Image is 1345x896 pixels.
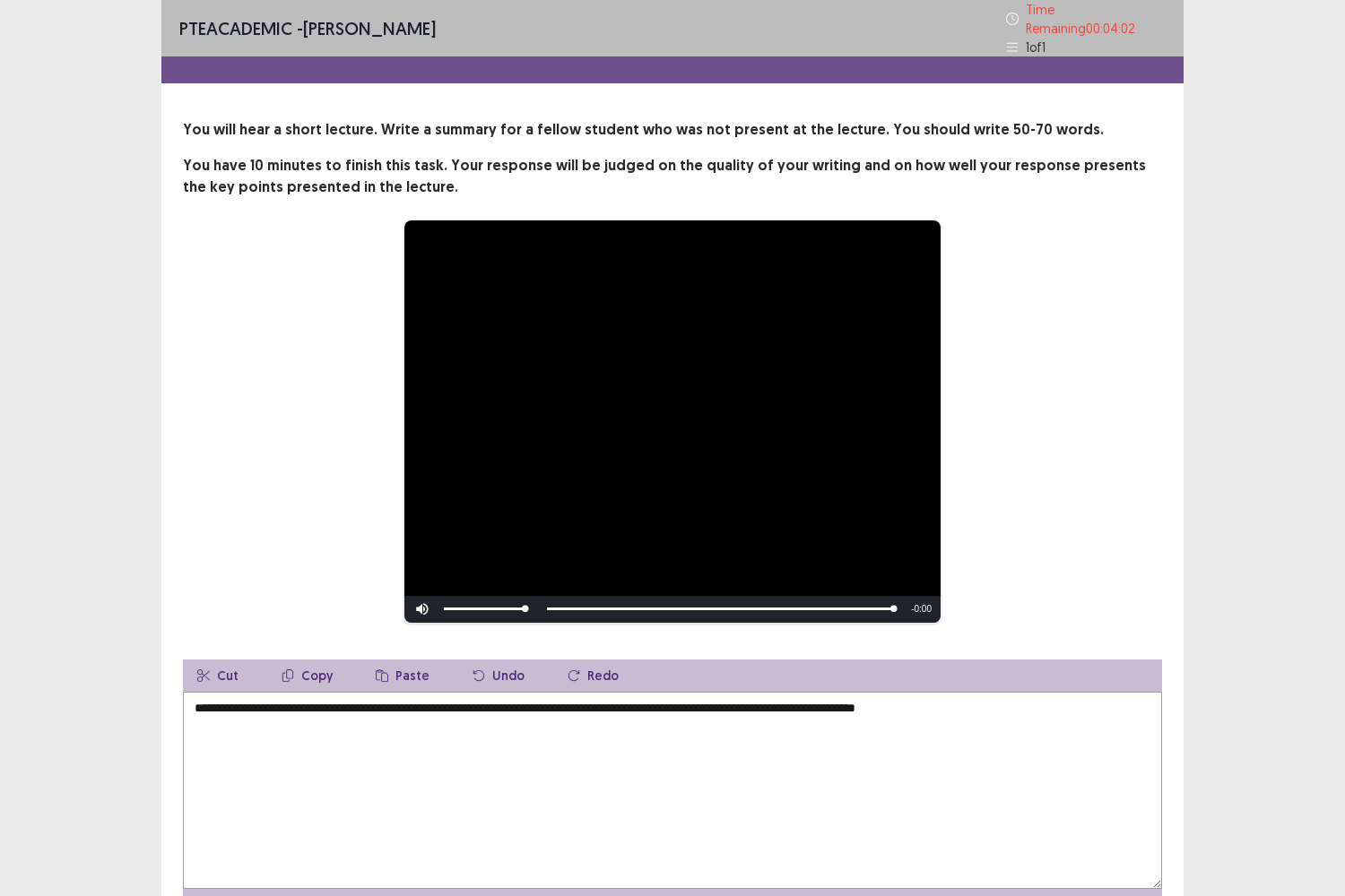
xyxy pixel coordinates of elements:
span: - [911,604,914,614]
p: You will hear a short lecture. Write a summary for a fellow student who was not present at the le... [183,119,1162,141]
div: Video Player [404,220,941,623]
p: - [PERSON_NAME] [179,15,436,42]
button: Redo [553,659,633,692]
button: Paste [361,659,444,692]
button: Cut [183,659,253,692]
p: 1 of 1 [1026,38,1046,56]
button: Undo [458,659,539,692]
div: Volume Level [444,607,525,610]
span: PTE academic [179,17,292,39]
span: 0:00 [915,604,932,614]
p: You have 10 minutes to finish this task. Your response will be judged on the quality of your writ... [183,155,1162,198]
button: Mute [404,596,440,623]
button: Copy [267,659,347,692]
